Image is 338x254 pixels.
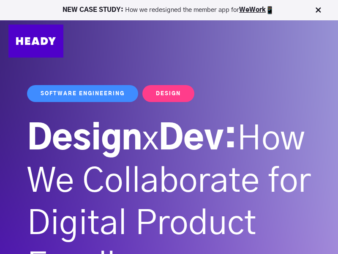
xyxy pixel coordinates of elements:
[314,6,322,14] img: Close Bar
[142,122,158,156] span: x
[63,7,125,13] strong: NEW CASE STUDY:
[239,7,266,13] a: WeWork
[8,25,63,58] img: Heady_Logo_Web-01 (1)
[266,6,274,14] img: app emoji
[72,33,330,49] div: Navigation Menu
[4,6,334,14] p: How we redesigned the member app for
[27,85,138,102] a: Software Engineering
[142,85,194,102] a: Design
